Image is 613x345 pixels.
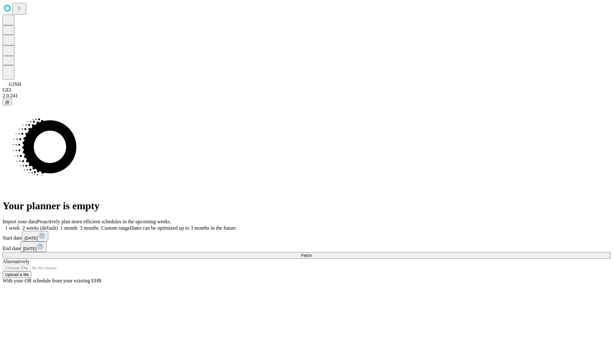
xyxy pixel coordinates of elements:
span: Fetch [301,253,312,258]
button: [DATE] [20,241,47,252]
button: @ [3,99,12,105]
div: End date [3,241,610,252]
div: GEI [3,87,610,93]
span: Dates can be optimized up to 3 months in the future. [130,225,237,231]
span: [DATE] [25,236,38,241]
span: Custom range [101,225,130,231]
div: Start date [3,231,610,241]
span: Import your data [3,219,37,224]
span: @ [5,100,10,104]
span: GJSH [9,81,21,87]
button: Upload a file [3,271,31,278]
span: Alternatively [3,259,29,264]
h1: Your planner is empty [3,200,610,212]
span: 2 weeks (default) [22,225,58,231]
button: Fetch [3,252,610,259]
span: With your OR schedule from your existing EHR [3,278,102,283]
div: 2.0.241 [3,93,610,99]
span: Proactively plan more efficient schedules in the upcoming weeks. [37,219,171,224]
span: 3 months [80,225,99,231]
span: 1 week [5,225,20,231]
span: [DATE] [23,246,36,251]
span: 1 month [60,225,77,231]
button: [DATE] [22,231,48,241]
